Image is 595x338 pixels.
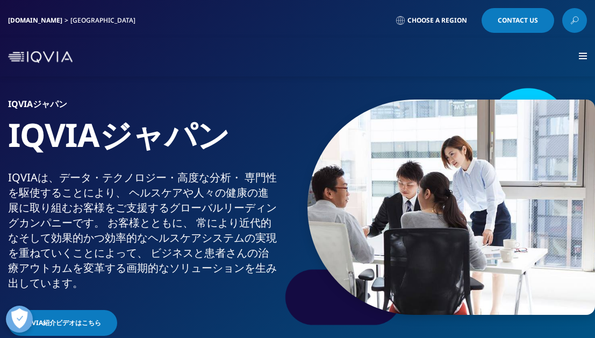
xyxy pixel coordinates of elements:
[6,306,33,333] button: 優先設定センターを開く
[8,170,278,291] div: IQVIAは、​データ・​テクノロジー・​高度な​分析・​ 専門性を​駆使する​ことに​より、​ ヘルスケアや​人々の​健康の​進展に​取り組む​お客様を​ご支援​する​グローバル​リーディング...
[24,318,101,328] span: IQVIA紹介ビデオはこちら
[70,16,140,25] div: [GEOGRAPHIC_DATA]
[482,8,554,33] a: Contact Us
[307,100,595,315] img: 873_asian-businesspeople-meeting-in-office.jpg
[8,100,278,115] h6: IQVIAジャパン
[8,16,62,25] a: [DOMAIN_NAME]
[8,310,117,336] a: IQVIA紹介ビデオはこちら
[498,17,538,24] span: Contact Us
[407,16,467,25] span: Choose a Region
[8,115,278,170] h1: IQVIAジャパン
